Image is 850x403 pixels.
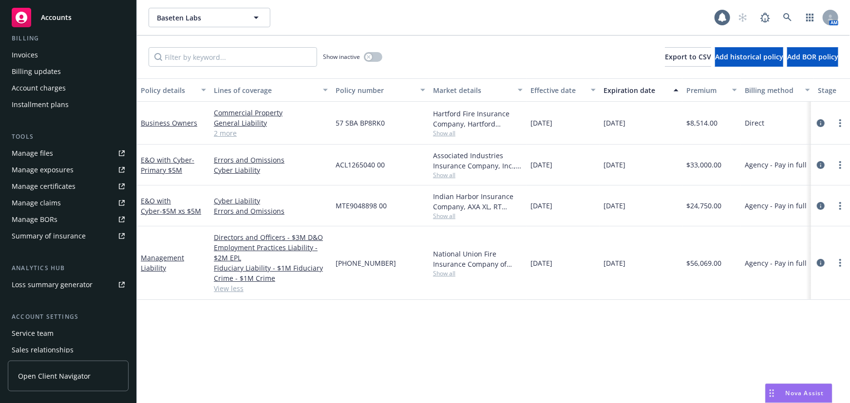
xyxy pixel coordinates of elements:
[8,212,129,227] a: Manage BORs
[834,117,846,129] a: more
[530,118,552,128] span: [DATE]
[141,118,197,128] a: Business Owners
[433,249,523,269] div: National Union Fire Insurance Company of [GEOGRAPHIC_DATA], [GEOGRAPHIC_DATA], AIG
[12,162,74,178] div: Manage exposures
[214,283,328,293] a: View less
[8,228,129,244] a: Summary of insurance
[604,160,625,170] span: [DATE]
[210,78,332,102] button: Lines of coverage
[745,118,764,128] span: Direct
[815,159,827,171] a: circleInformation
[429,78,527,102] button: Market details
[604,258,625,268] span: [DATE]
[433,171,523,179] span: Show all
[433,85,512,95] div: Market details
[8,47,129,63] a: Invoices
[715,52,783,61] span: Add historical policy
[8,64,129,79] a: Billing updates
[745,201,807,211] span: Agency - Pay in full
[600,78,682,102] button: Expiration date
[733,8,753,27] a: Start snowing
[604,85,668,95] div: Expiration date
[815,117,827,129] a: circleInformation
[214,85,317,95] div: Lines of coverage
[12,64,61,79] div: Billing updates
[8,4,129,31] a: Accounts
[834,257,846,269] a: more
[336,201,387,211] span: MTE9048898 00
[214,108,328,118] a: Commercial Property
[12,228,86,244] div: Summary of insurance
[745,160,807,170] span: Agency - Pay in full
[766,384,778,403] div: Drag to move
[137,78,210,102] button: Policy details
[800,8,820,27] a: Switch app
[745,85,799,95] div: Billing method
[214,165,328,175] a: Cyber Liability
[665,47,711,67] button: Export to CSV
[157,13,241,23] span: Baseten Labs
[686,85,726,95] div: Premium
[834,200,846,212] a: more
[8,162,129,178] span: Manage exposures
[214,242,328,263] a: Employment Practices Liability - $2M EPL
[141,196,201,216] a: E&O with Cyber
[682,78,741,102] button: Premium
[149,47,317,67] input: Filter by keyword...
[433,150,523,171] div: Associated Industries Insurance Company, Inc., AmTrust Financial Services
[12,80,66,96] div: Account charges
[336,118,385,128] span: 57 SBA BP8RK0
[433,129,523,137] span: Show all
[433,109,523,129] div: Hartford Fire Insurance Company, Hartford Insurance Group
[336,85,415,95] div: Policy number
[686,258,721,268] span: $56,069.00
[12,212,57,227] div: Manage BORs
[12,342,74,358] div: Sales relationships
[818,85,848,95] div: Stage
[604,118,625,128] span: [DATE]
[8,132,129,142] div: Tools
[8,326,129,341] a: Service team
[786,389,824,397] span: Nova Assist
[8,263,129,273] div: Analytics hub
[787,52,838,61] span: Add BOR policy
[686,118,718,128] span: $8,514.00
[834,159,846,171] a: more
[433,269,523,277] span: Show all
[149,8,270,27] button: Baseten Labs
[686,160,721,170] span: $33,000.00
[765,384,832,403] button: Nova Assist
[604,201,625,211] span: [DATE]
[18,371,91,381] span: Open Client Navigator
[323,53,360,61] span: Show inactive
[12,146,53,161] div: Manage files
[778,8,797,27] a: Search
[433,191,523,212] div: Indian Harbor Insurance Company, AXA XL, RT Specialty Insurance Services, LLC (RSG Specialty, LLC)
[332,78,429,102] button: Policy number
[8,146,129,161] a: Manage files
[787,47,838,67] button: Add BOR policy
[336,160,385,170] span: ACL1265040 00
[686,201,721,211] span: $24,750.00
[12,97,69,112] div: Installment plans
[8,80,129,96] a: Account charges
[8,195,129,211] a: Manage claims
[527,78,600,102] button: Effective date
[141,253,184,273] a: Management Liability
[433,212,523,220] span: Show all
[141,85,195,95] div: Policy details
[8,312,129,322] div: Account settings
[12,326,54,341] div: Service team
[530,201,552,211] span: [DATE]
[815,200,827,212] a: circleInformation
[815,257,827,269] a: circleInformation
[141,155,194,175] a: E&O with Cyber
[8,342,129,358] a: Sales relationships
[530,160,552,170] span: [DATE]
[12,47,38,63] div: Invoices
[665,52,711,61] span: Export to CSV
[756,8,775,27] a: Report a Bug
[214,273,328,283] a: Crime - $1M Crime
[12,195,61,211] div: Manage claims
[214,232,328,242] a: Directors and Officers - $3M D&O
